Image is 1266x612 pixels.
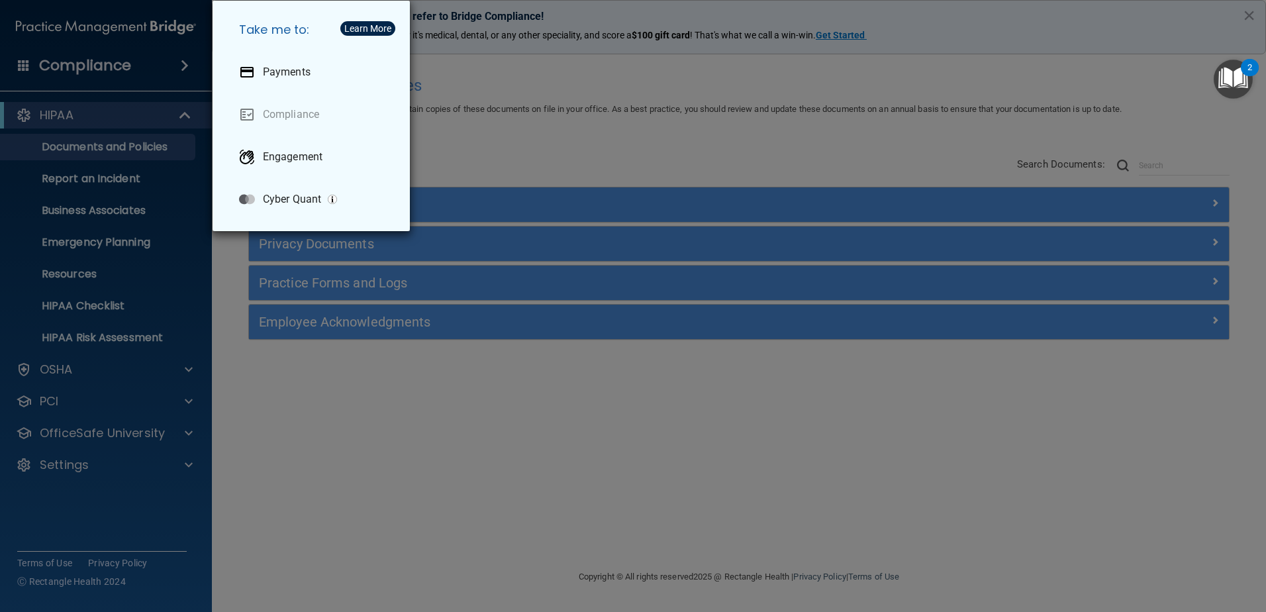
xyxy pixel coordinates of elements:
[228,138,399,176] a: Engagement
[1247,68,1252,85] div: 2
[263,150,322,164] p: Engagement
[228,11,399,48] h5: Take me to:
[263,66,311,79] p: Payments
[344,24,391,33] div: Learn More
[1214,60,1253,99] button: Open Resource Center, 2 new notifications
[340,21,395,36] button: Learn More
[228,181,399,218] a: Cyber Quant
[263,193,321,206] p: Cyber Quant
[228,54,399,91] a: Payments
[228,96,399,133] a: Compliance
